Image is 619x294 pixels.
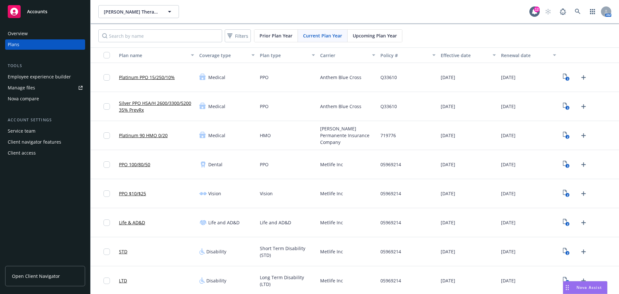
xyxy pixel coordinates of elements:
[119,277,127,284] a: LTD
[578,276,589,286] a: Upload Plan Documents
[441,190,455,197] span: [DATE]
[5,28,85,39] a: Overview
[320,74,361,81] span: Anthem Blue Cross
[578,188,589,199] a: Upload Plan Documents
[5,3,85,21] a: Accounts
[103,219,110,226] input: Toggle Row Selected
[208,190,221,197] span: Vision
[380,248,401,255] span: 05969214
[5,137,85,147] a: Client navigator features
[12,273,60,279] span: Open Client Navigator
[103,74,110,81] input: Toggle Row Selected
[257,47,318,63] button: Plan type
[561,276,572,286] a: View Plan Documents
[561,130,572,141] a: View Plan Documents
[119,190,146,197] a: PPO $10/$25
[441,103,455,110] span: [DATE]
[320,161,343,168] span: Metlife Inc
[561,159,572,170] a: View Plan Documents
[563,281,607,294] button: Nova Assist
[578,130,589,141] a: Upload Plan Documents
[260,52,308,59] div: Plan type
[8,83,35,93] div: Manage files
[197,47,257,63] button: Coverage type
[119,74,175,81] a: Platinum PPO 15/250/10%
[5,39,85,50] a: Plans
[260,32,292,39] span: Prior Plan Year
[260,274,315,288] span: Long Term Disability (LTD)
[380,190,401,197] span: 05969214
[320,277,343,284] span: Metlife Inc
[206,248,226,255] span: Disability
[380,103,397,110] span: Q33610
[119,132,168,139] a: Platinum 90 HMO 0/20
[571,5,584,18] a: Search
[27,9,47,14] span: Accounts
[567,106,568,110] text: 3
[561,188,572,199] a: View Plan Documents
[561,218,572,228] a: View Plan Documents
[103,132,110,139] input: Toggle Row Selected
[208,161,222,168] span: Dental
[8,137,61,147] div: Client navigator features
[208,132,225,139] span: Medical
[380,52,428,59] div: Policy #
[378,47,438,63] button: Policy #
[5,117,85,123] div: Account settings
[441,52,489,59] div: Effective date
[586,5,599,18] a: Switch app
[567,164,568,168] text: 3
[5,148,85,158] a: Client access
[320,190,343,197] span: Metlife Inc
[501,132,516,139] span: [DATE]
[5,126,85,136] a: Service team
[8,126,35,136] div: Service team
[563,281,571,294] div: Drag to move
[8,28,28,39] div: Overview
[501,219,516,226] span: [DATE]
[5,63,85,69] div: Tools
[441,132,455,139] span: [DATE]
[199,52,247,59] div: Coverage type
[320,248,343,255] span: Metlife Inc
[561,247,572,257] a: View Plan Documents
[567,193,568,197] text: 2
[208,219,240,226] span: Life and AD&D
[103,52,110,58] input: Select all
[208,103,225,110] span: Medical
[578,72,589,83] a: Upload Plan Documents
[5,94,85,104] a: Nova compare
[567,135,568,139] text: 2
[441,219,455,226] span: [DATE]
[303,32,342,39] span: Current Plan Year
[103,161,110,168] input: Toggle Row Selected
[501,277,516,284] span: [DATE]
[567,222,568,226] text: 2
[260,132,271,139] span: HMO
[8,94,39,104] div: Nova compare
[380,161,401,168] span: 05969214
[501,103,516,110] span: [DATE]
[8,39,19,50] div: Plans
[260,161,269,168] span: PPO
[501,248,516,255] span: [DATE]
[501,190,516,197] span: [DATE]
[225,29,251,42] button: Filters
[119,248,127,255] a: STD
[380,277,401,284] span: 05969214
[567,251,568,255] text: 2
[206,277,226,284] span: Disability
[380,219,401,226] span: 05969214
[567,77,568,81] text: 3
[5,72,85,82] a: Employee experience builder
[260,245,315,259] span: Short Term Disability (STD)
[380,74,397,81] span: Q33610
[104,8,160,15] span: [PERSON_NAME] Therapeutics
[119,219,145,226] a: Life & AD&D
[8,72,71,82] div: Employee experience builder
[438,47,498,63] button: Effective date
[441,161,455,168] span: [DATE]
[318,47,378,63] button: Carrier
[441,248,455,255] span: [DATE]
[534,6,540,12] div: 12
